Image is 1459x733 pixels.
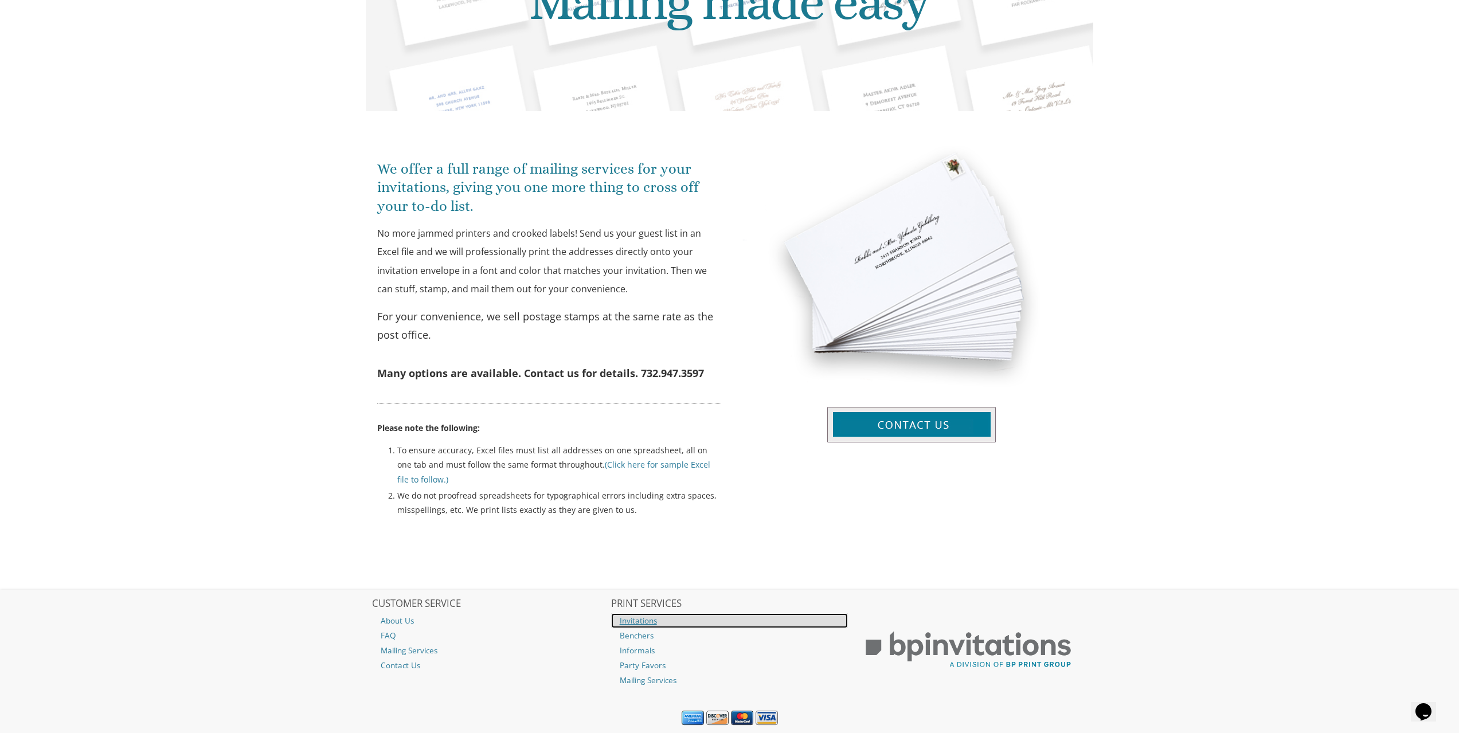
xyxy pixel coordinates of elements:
img: envelopes.png [738,123,1085,407]
h2: PRINT SERVICES [611,598,848,610]
p: We offer a full range of mailing services for your invitations, giving you one more thing to cros... [377,160,721,215]
p: For your convenience, we sell postage stamps at the same rate as the post office. [377,307,721,344]
a: Invitations [611,613,848,628]
a: Mailing Services [611,673,848,688]
li: We do not proofread spreadsheets for typographical errors including extra spaces, misspellings, e... [397,488,721,519]
p: No more jammed printers and crooked labels! Send us your guest list in an Excel file and we will ... [377,224,721,299]
a: Party Favors [611,658,848,673]
iframe: chat widget [1411,687,1448,722]
a: Informals [611,643,848,658]
img: MasterCard [731,711,753,726]
img: BP Print Group [850,621,1087,679]
a: About Us [372,613,609,628]
a: Mailing Services [372,643,609,658]
img: American Express [682,711,704,726]
p: Please note the following: [377,403,721,435]
li: To ensure accuracy, Excel files must list all addresses on one spreadsheet, all on one tab and mu... [397,443,721,488]
strong: Many options are available. Contact us for details. 732.947.3597 [377,366,704,380]
a: Contact Us [372,658,609,673]
a: Benchers [611,628,848,643]
a: (Click here for sample Excel file to follow.) [397,459,710,484]
a: FAQ [372,628,609,643]
img: contact-us-btn.jpg [827,407,996,442]
h2: CUSTOMER SERVICE [372,598,609,610]
img: Visa [756,711,778,726]
img: Discover [706,711,729,726]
